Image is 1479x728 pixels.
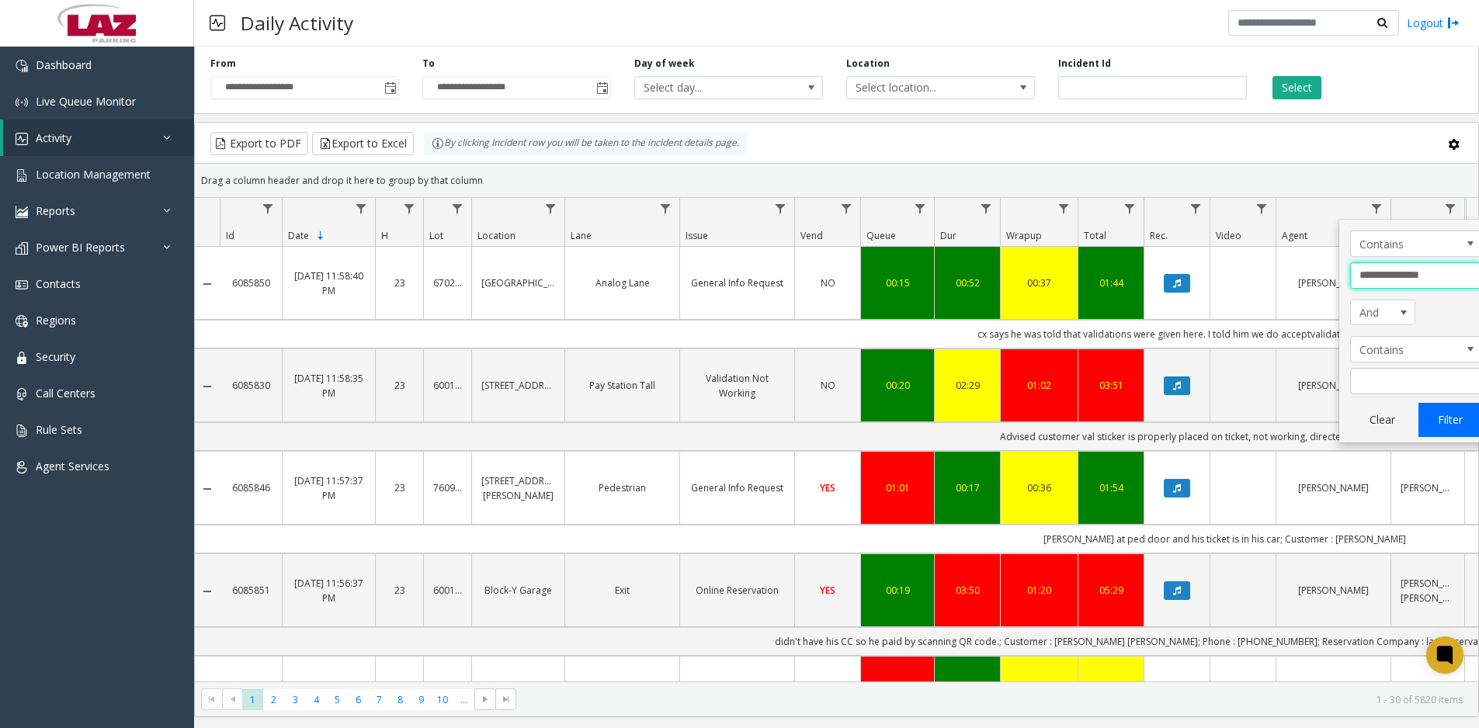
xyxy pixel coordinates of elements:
[16,279,28,291] img: 'icon'
[1088,276,1134,290] a: 01:44
[836,198,857,219] a: Vend Filter Menu
[575,378,670,393] a: Pay Station Tall
[16,60,28,72] img: 'icon'
[944,480,991,495] a: 00:17
[381,229,388,242] span: H
[870,480,925,495] a: 01:01
[1366,198,1387,219] a: Agent Filter Menu
[1350,403,1414,437] button: Clear
[804,276,851,290] a: NO
[263,689,284,710] span: Page 2
[292,576,366,605] a: [DATE] 11:56:37 PM
[385,480,414,495] a: 23
[481,378,555,393] a: [STREET_ADDRESS]
[575,276,670,290] a: Analog Lane
[1407,15,1460,31] a: Logout
[229,276,273,290] a: 6085850
[1216,229,1241,242] span: Video
[474,688,495,710] span: Go to the next page
[381,77,398,99] span: Toggle popup
[411,689,432,710] span: Page 9
[940,229,956,242] span: Dur
[288,229,309,242] span: Date
[477,229,516,242] span: Location
[804,378,851,393] a: NO
[36,349,75,364] span: Security
[1350,300,1415,326] span: Agent Filter Logic
[16,388,28,400] img: 'icon'
[1010,276,1068,290] div: 00:37
[1010,480,1068,495] a: 00:36
[689,371,785,400] a: Validation Not Working
[229,583,273,598] a: 6085851
[655,198,676,219] a: Lane Filter Menu
[481,583,555,598] a: Block-Y Garage
[1351,337,1455,362] span: Contains
[226,229,234,242] span: Id
[195,167,1478,194] div: Drag a column header and drop it here to group by that column
[1351,231,1455,256] span: Contains
[292,473,366,503] a: [DATE] 11:57:37 PM
[593,77,610,99] span: Toggle popup
[1054,198,1075,219] a: Wrapup Filter Menu
[944,583,991,598] div: 03:50
[526,693,1463,706] kendo-pager-info: 1 - 30 of 5820 items
[1010,378,1068,393] a: 01:02
[210,4,225,42] img: pageIcon
[1286,480,1381,495] a: [PERSON_NAME]
[847,77,997,99] span: Select location...
[1058,57,1111,71] label: Incident Id
[233,4,361,42] h3: Daily Activity
[258,198,279,219] a: Id Filter Menu
[1088,378,1134,393] div: 03:51
[910,198,931,219] a: Queue Filter Menu
[634,57,695,71] label: Day of week
[944,378,991,393] a: 02:29
[804,583,851,598] a: YES
[820,481,835,494] span: YES
[195,380,220,393] a: Collapse Details
[1088,583,1134,598] a: 05:29
[432,137,444,150] img: infoIcon.svg
[870,583,925,598] a: 00:19
[36,240,125,255] span: Power BI Reports
[1272,76,1321,99] button: Select
[385,583,414,598] a: 23
[36,167,151,182] span: Location Management
[312,132,414,155] button: Export to Excel
[433,276,462,290] a: 670263
[390,689,411,710] span: Page 8
[16,206,28,218] img: 'icon'
[306,689,327,710] span: Page 4
[16,169,28,182] img: 'icon'
[540,198,561,219] a: Location Filter Menu
[1401,576,1455,605] a: [PERSON_NAME] [PERSON_NAME]
[804,480,851,495] a: YES
[385,276,414,290] a: 23
[16,352,28,364] img: 'icon'
[1006,229,1042,242] span: Wrapup
[479,693,491,705] span: Go to the next page
[229,378,273,393] a: 6085830
[36,422,82,437] span: Rule Sets
[242,689,263,710] span: Page 1
[1150,229,1168,242] span: Rec.
[16,315,28,328] img: 'icon'
[292,371,366,400] a: [DATE] 11:58:35 PM
[1084,229,1106,242] span: Total
[575,480,670,495] a: Pedestrian
[870,276,925,290] div: 00:15
[1010,583,1068,598] a: 01:20
[1286,276,1381,290] a: [PERSON_NAME]
[944,276,991,290] a: 00:52
[36,203,75,218] span: Reports
[870,378,925,393] a: 00:20
[575,583,670,598] a: Exit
